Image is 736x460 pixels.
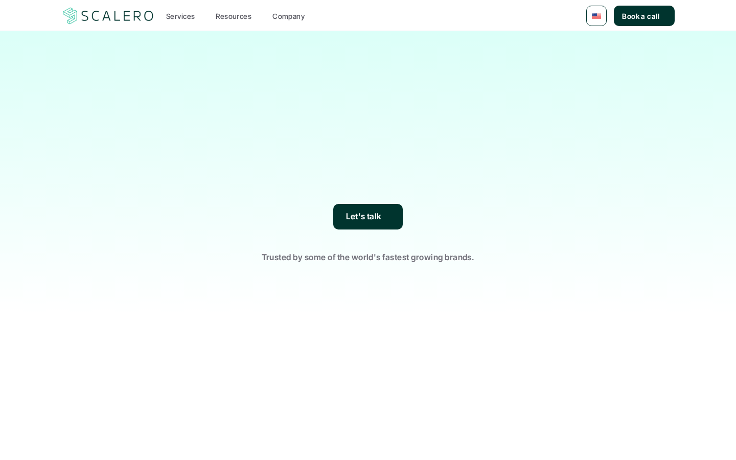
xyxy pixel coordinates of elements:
a: Let's talk [333,204,403,229]
p: Services [166,11,195,21]
img: Scalero company logo [61,6,155,26]
a: Scalero company logo [61,7,155,25]
p: Let's talk [346,210,382,223]
p: From strategy to execution, we bring deep expertise in top lifecycle marketing platforms—[DOMAIN_... [202,145,534,204]
p: Book a call [622,11,659,21]
p: Company [272,11,305,21]
a: Book a call [614,6,675,26]
h1: The premier lifecycle marketing studio✨ [189,66,547,140]
p: Resources [216,11,251,21]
